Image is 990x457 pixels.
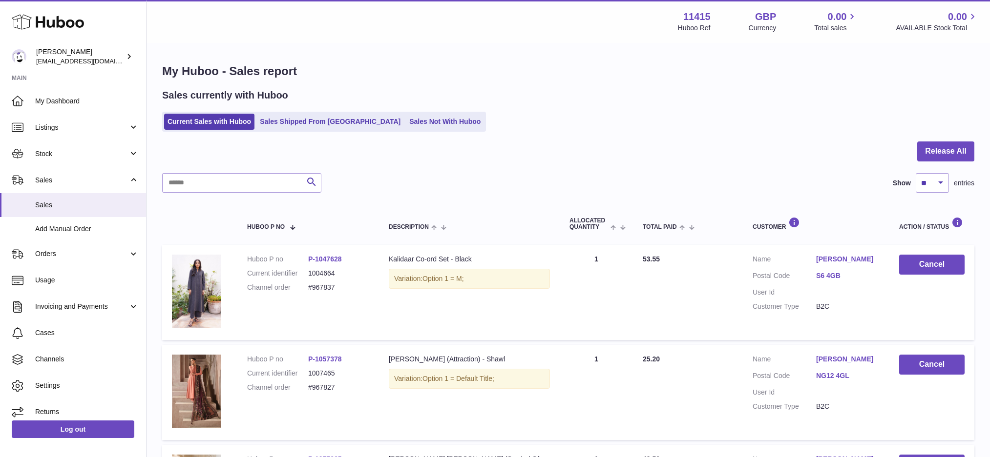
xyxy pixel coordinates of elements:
[12,420,134,438] a: Log out
[172,355,221,428] img: 12.webp
[753,255,816,266] dt: Name
[36,47,124,66] div: [PERSON_NAME]
[36,57,144,65] span: [EMAIL_ADDRESS][DOMAIN_NAME]
[247,355,308,364] dt: Huboo P no
[389,269,550,289] div: Variation:
[643,355,660,363] span: 25.20
[247,269,308,278] dt: Current identifier
[899,255,965,275] button: Cancel
[753,355,816,366] dt: Name
[247,224,285,230] span: Huboo P no
[560,345,633,440] td: 1
[389,369,550,389] div: Variation:
[389,224,429,230] span: Description
[683,10,711,23] strong: 11415
[247,255,308,264] dt: Huboo P no
[35,276,139,285] span: Usage
[753,402,816,411] dt: Customer Type
[35,123,128,132] span: Listings
[35,224,139,234] span: Add Manual Order
[917,141,974,161] button: Release All
[816,402,880,411] dd: B2C
[753,217,880,230] div: Customer
[389,255,550,264] div: Kalidaar Co-ord Set - Black
[162,63,974,79] h1: My Huboo - Sales report
[35,355,139,364] span: Channels
[35,381,139,390] span: Settings
[256,114,404,130] a: Sales Shipped From [GEOGRAPHIC_DATA]
[896,23,978,33] span: AVAILABLE Stock Total
[35,407,139,417] span: Returns
[35,328,139,338] span: Cases
[308,355,342,363] a: P-1057378
[162,89,288,102] h2: Sales currently with Huboo
[816,355,880,364] a: [PERSON_NAME]
[753,388,816,397] dt: User Id
[308,383,369,392] dd: #967827
[308,269,369,278] dd: 1004664
[247,283,308,292] dt: Channel order
[896,10,978,33] a: 0.00 AVAILABLE Stock Total
[753,271,816,283] dt: Postal Code
[35,176,128,185] span: Sales
[12,49,26,64] img: care@shopmanto.uk
[164,114,254,130] a: Current Sales with Huboo
[753,371,816,383] dt: Postal Code
[678,23,711,33] div: Huboo Ref
[247,383,308,392] dt: Channel order
[308,255,342,263] a: P-1047628
[422,375,494,382] span: Option 1 = Default Title;
[560,245,633,340] td: 1
[422,275,463,282] span: Option 1 = M;
[35,249,128,258] span: Orders
[35,302,128,311] span: Invoicing and Payments
[828,10,847,23] span: 0.00
[899,355,965,375] button: Cancel
[35,97,139,106] span: My Dashboard
[753,288,816,297] dt: User Id
[643,255,660,263] span: 53.55
[35,149,128,159] span: Stock
[954,179,974,188] span: entries
[643,224,677,230] span: Total paid
[816,255,880,264] a: [PERSON_NAME]
[893,179,911,188] label: Show
[816,271,880,280] a: S6 4GB
[755,10,776,23] strong: GBP
[569,218,608,230] span: ALLOCATED Quantity
[814,10,858,33] a: 0.00 Total sales
[816,302,880,311] dd: B2C
[35,200,139,210] span: Sales
[247,369,308,378] dt: Current identifier
[172,255,221,328] img: 30_bd37c684-b71a-46aa-8aa5-4c9b2d803f99_1.jpg
[948,10,967,23] span: 0.00
[753,302,816,311] dt: Customer Type
[749,23,777,33] div: Currency
[406,114,484,130] a: Sales Not With Huboo
[899,217,965,230] div: Action / Status
[814,23,858,33] span: Total sales
[308,369,369,378] dd: 1007465
[308,283,369,292] dd: #967837
[389,355,550,364] div: [PERSON_NAME] (Attraction) - Shawl
[816,371,880,380] a: NG12 4GL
